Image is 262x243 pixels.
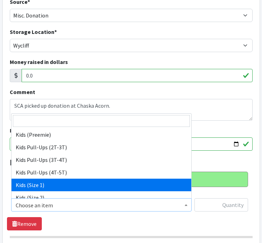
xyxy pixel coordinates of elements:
[11,166,191,179] li: Kids Pull-Ups (4T-5T)
[10,126,37,135] label: Issued on
[11,128,191,141] li: Kids (Preemie)
[11,198,192,212] span: Choose an item
[11,141,191,153] li: Kids Pull-Ups (2T-3T)
[7,217,42,230] a: Remove
[16,200,187,210] span: Choose an item
[54,28,57,35] abbr: required
[10,58,68,66] label: Money raised in dollars
[10,88,35,96] label: Comment
[10,28,57,36] label: Storage Location
[11,153,191,166] li: Kids Pull-Ups (3T-4T)
[10,156,253,169] legend: Items in this donation
[11,179,191,191] li: Kids (Size 1)
[11,191,191,204] li: Kids (Size 2)
[194,198,248,212] input: Quantity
